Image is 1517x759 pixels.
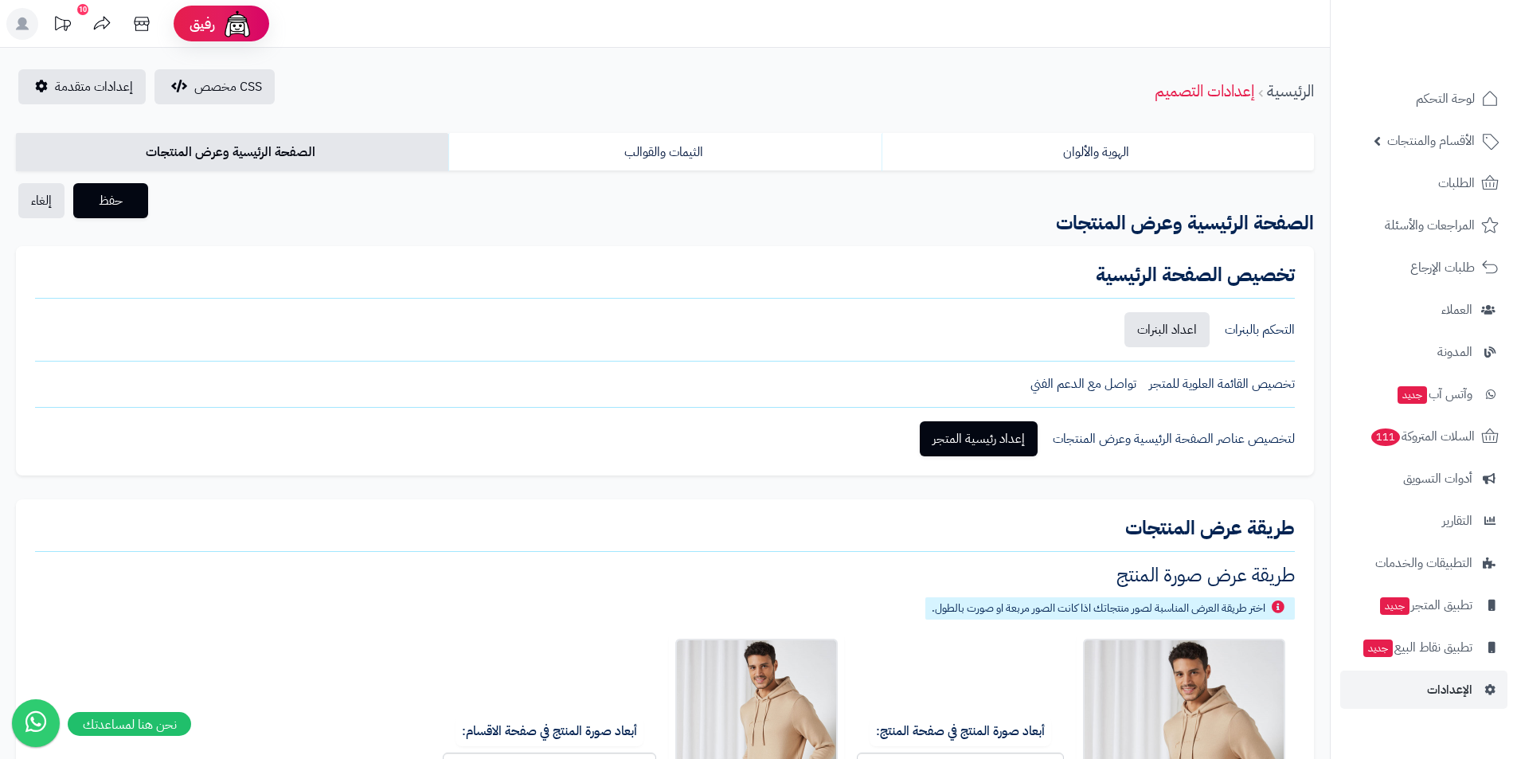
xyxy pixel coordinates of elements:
a: إعداد رئيسية المتجر [920,421,1038,456]
a: إلغاء [18,183,65,218]
span: اختر طريقة العرض المناسبة لصور منتجاتك اذا كانت الصور مربعة او صورت بالطول. [932,600,1265,616]
a: تطبيق نقاط البيعجديد [1340,628,1507,667]
h3: الصفحة الرئيسية وعرض المنتجات [444,207,1326,240]
span: 111 [1371,428,1400,446]
div: التحكم بالبنرات [1225,321,1295,339]
a: الهوية والألوان [882,133,1314,171]
span: أدوات التسويق [1403,468,1472,490]
h3: طريقة عرض صورة المنتج [35,565,1295,585]
span: تواصل مع الدعم الفني [1030,375,1136,393]
span: جديد [1398,386,1427,404]
div: لتخصيص عناصر الصفحة الرئيسية وعرض المنتجات [1053,430,1295,448]
a: الإعدادات [1340,671,1507,709]
a: أدوات التسويق [1340,460,1507,498]
a: لوحة التحكم [1340,80,1507,118]
a: طلبات الإرجاع [1340,248,1507,287]
div: تخصيص القائمة العلوية للمتجر [1149,375,1295,393]
a: المدونة [1340,333,1507,371]
a: الصفحة الرئيسية وعرض المنتجات [16,133,448,171]
a: السلات المتروكة111 [1340,417,1507,456]
h3: تخصيص الصفحة الرئيسية [35,265,1295,284]
a: الرئيسية [1267,79,1314,103]
a: إعدادات متقدمة [18,69,146,104]
span: وآتس آب [1396,383,1472,405]
a: تحديثات المنصة [42,8,82,44]
span: CSS مخصص [194,77,262,96]
a: التطبيقات والخدمات [1340,544,1507,582]
span: تطبيق نقاط البيع [1362,636,1472,659]
label: أبعاد صورة المنتج في صفحة الاقسام: [455,716,643,747]
span: لوحة التحكم [1416,88,1475,110]
a: العملاء [1340,291,1507,329]
a: المراجعات والأسئلة [1340,206,1507,245]
span: التقارير [1442,510,1472,532]
span: المدونة [1437,341,1472,363]
a: الطلبات [1340,164,1507,202]
div: 10 [77,4,88,15]
span: التطبيقات والخدمات [1375,552,1472,574]
span: الأقسام والمنتجات [1387,130,1475,152]
span: جديد [1380,597,1409,615]
a: وآتس آبجديد [1340,375,1507,413]
img: ai-face.png [221,8,253,40]
label: أبعاد صورة المنتج في صفحة المنتج: [870,716,1051,747]
a: إعدادات التصميم [1155,79,1254,103]
span: طلبات الإرجاع [1410,256,1475,279]
button: CSS مخصص [154,69,275,104]
span: تطبيق المتجر [1378,594,1472,616]
a: الثيمات والقوالب [448,133,881,171]
span: إعدادات متقدمة [55,77,133,96]
button: حفظ [73,183,148,218]
span: حفظ [86,191,135,210]
h3: طريقة عرض المنتجات [35,518,1295,538]
span: السلات المتروكة [1370,425,1475,448]
span: المراجعات والأسئلة [1385,214,1475,237]
span: الطلبات [1438,172,1475,194]
a: تطبيق المتجرجديد [1340,586,1507,624]
span: جديد [1363,640,1393,657]
span: العملاء [1441,299,1472,321]
a: التقارير [1340,502,1507,540]
span: الإعدادات [1427,679,1472,701]
span: رفيق [190,14,215,33]
a: اعداد البنرات [1124,312,1210,347]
